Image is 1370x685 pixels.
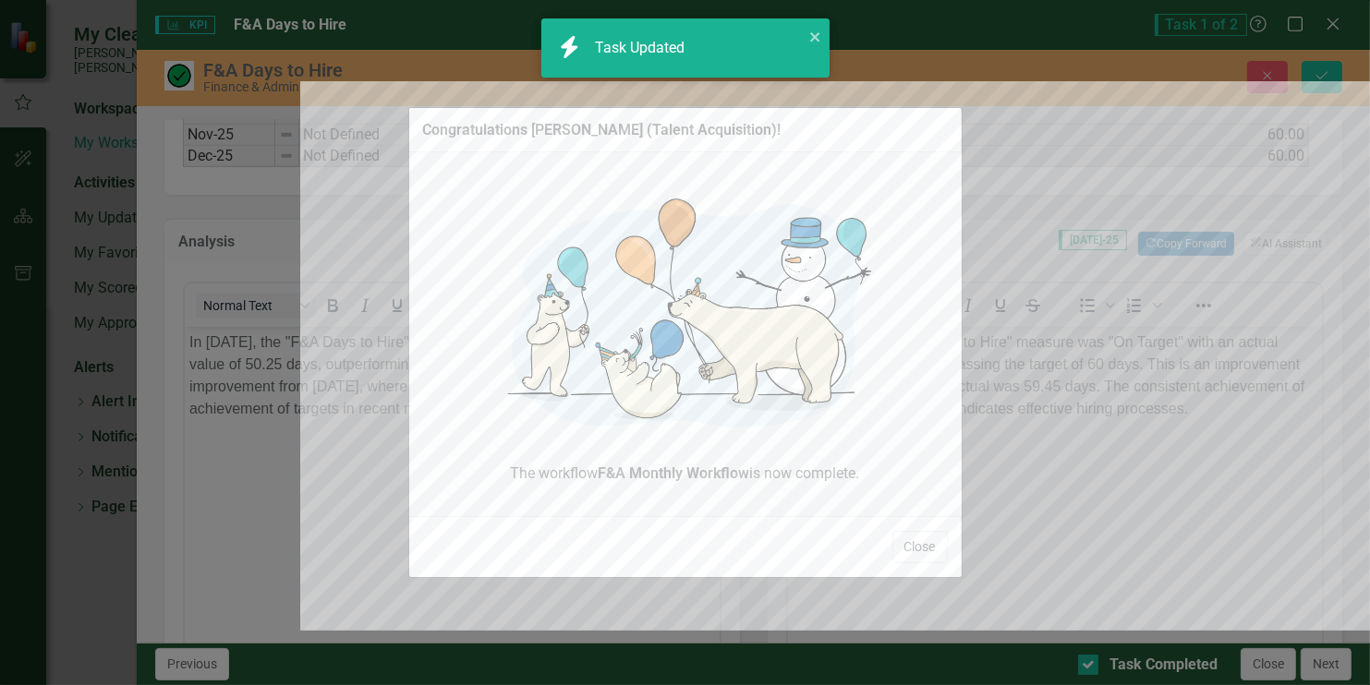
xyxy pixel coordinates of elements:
img: Congratulations [475,166,894,463]
div: Congratulations [PERSON_NAME] (Talent Acquisition)! [423,122,782,138]
p: In [DATE], the "F&A Days to Hire" measure was "On Target" with an actual value of 50.25 days, sur... [5,5,529,93]
span: The workflow is now complete. [423,463,948,485]
strong: F&A Monthly Workflow [599,464,750,482]
button: close [809,26,822,47]
div: Task Updated [595,38,689,59]
button: Close [892,531,948,563]
p: In [DATE], the "F&A Days to Hire" measure was "On Target" with an actual value of 50.25 days, out... [5,5,529,93]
